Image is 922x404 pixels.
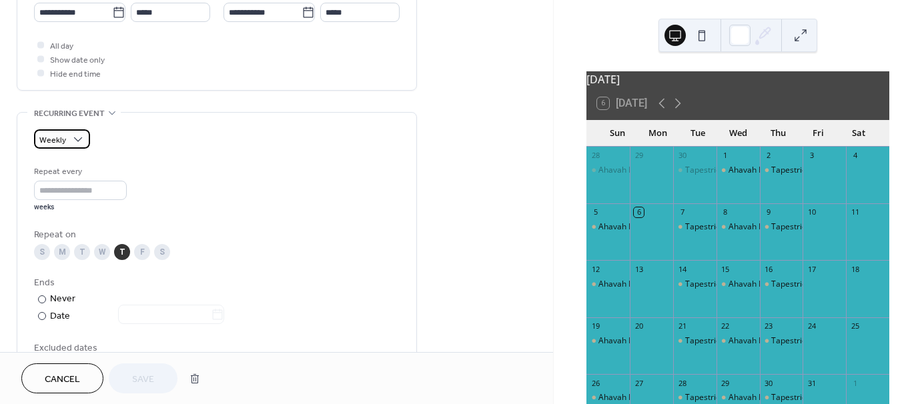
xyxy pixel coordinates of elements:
[721,378,731,388] div: 29
[21,363,103,393] button: Cancel
[729,279,808,290] div: Ahavah Kaleidoscope
[634,321,644,331] div: 20
[685,392,725,403] div: Tapestries
[717,165,760,176] div: Ahavah Kaleidoscope
[764,378,774,388] div: 30
[721,321,731,331] div: 22
[771,392,811,403] div: Tapestries
[586,221,630,233] div: Ahavah Encounters
[134,244,150,260] div: F
[634,151,644,161] div: 29
[717,335,760,347] div: Ahavah Kaleidoscope
[634,378,644,388] div: 27
[721,151,731,161] div: 1
[50,67,101,81] span: Hide end time
[807,321,817,331] div: 24
[678,120,718,147] div: Tue
[590,207,600,217] div: 5
[807,207,817,217] div: 10
[34,203,127,212] div: weeks
[598,392,670,403] div: Ahavah Encounters
[673,335,717,347] div: Tapestries
[721,207,731,217] div: 8
[590,378,600,388] div: 26
[598,335,670,347] div: Ahavah Encounters
[114,244,130,260] div: T
[590,321,600,331] div: 19
[598,279,670,290] div: Ahavah Encounters
[39,133,66,148] span: Weekly
[154,244,170,260] div: S
[760,392,803,403] div: Tapestries
[673,221,717,233] div: Tapestries
[839,120,879,147] div: Sat
[45,373,80,387] span: Cancel
[34,244,50,260] div: S
[677,378,687,388] div: 28
[685,165,725,176] div: Tapestries
[34,276,397,290] div: Ends
[94,244,110,260] div: W
[677,151,687,161] div: 30
[717,221,760,233] div: Ahavah Kaleidoscope
[597,120,637,147] div: Sun
[586,165,630,176] div: Ahavah Encounters
[50,309,224,324] div: Date
[721,264,731,274] div: 15
[729,392,808,403] div: Ahavah Kaleidoscope
[586,279,630,290] div: Ahavah Encounters
[685,335,725,347] div: Tapestries
[764,151,774,161] div: 2
[34,228,397,242] div: Repeat on
[764,207,774,217] div: 9
[760,165,803,176] div: Tapestries
[807,151,817,161] div: 3
[590,151,600,161] div: 28
[74,244,90,260] div: T
[760,279,803,290] div: Tapestries
[677,264,687,274] div: 14
[771,165,811,176] div: Tapestries
[673,165,717,176] div: Tapestries
[758,120,798,147] div: Thu
[760,221,803,233] div: Tapestries
[673,392,717,403] div: Tapestries
[729,165,808,176] div: Ahavah Kaleidoscope
[717,279,760,290] div: Ahavah Kaleidoscope
[685,279,725,290] div: Tapestries
[850,207,860,217] div: 11
[850,321,860,331] div: 25
[850,378,860,388] div: 1
[771,335,811,347] div: Tapestries
[677,207,687,217] div: 7
[807,264,817,274] div: 17
[34,165,124,179] div: Repeat every
[771,279,811,290] div: Tapestries
[764,264,774,274] div: 16
[54,244,70,260] div: M
[807,378,817,388] div: 31
[729,335,808,347] div: Ahavah Kaleidoscope
[717,392,760,403] div: Ahavah Kaleidoscope
[637,120,677,147] div: Mon
[34,107,105,121] span: Recurring event
[771,221,811,233] div: Tapestries
[50,53,105,67] span: Show date only
[50,39,73,53] span: All day
[34,341,400,355] span: Excluded dates
[598,165,670,176] div: Ahavah Encounters
[634,207,644,217] div: 6
[598,221,670,233] div: Ahavah Encounters
[586,392,630,403] div: Ahavah Encounters
[677,321,687,331] div: 21
[729,221,808,233] div: Ahavah Kaleidoscope
[634,264,644,274] div: 13
[50,292,76,306] div: Never
[685,221,725,233] div: Tapestries
[673,279,717,290] div: Tapestries
[850,151,860,161] div: 4
[586,335,630,347] div: Ahavah Encounters
[590,264,600,274] div: 12
[764,321,774,331] div: 23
